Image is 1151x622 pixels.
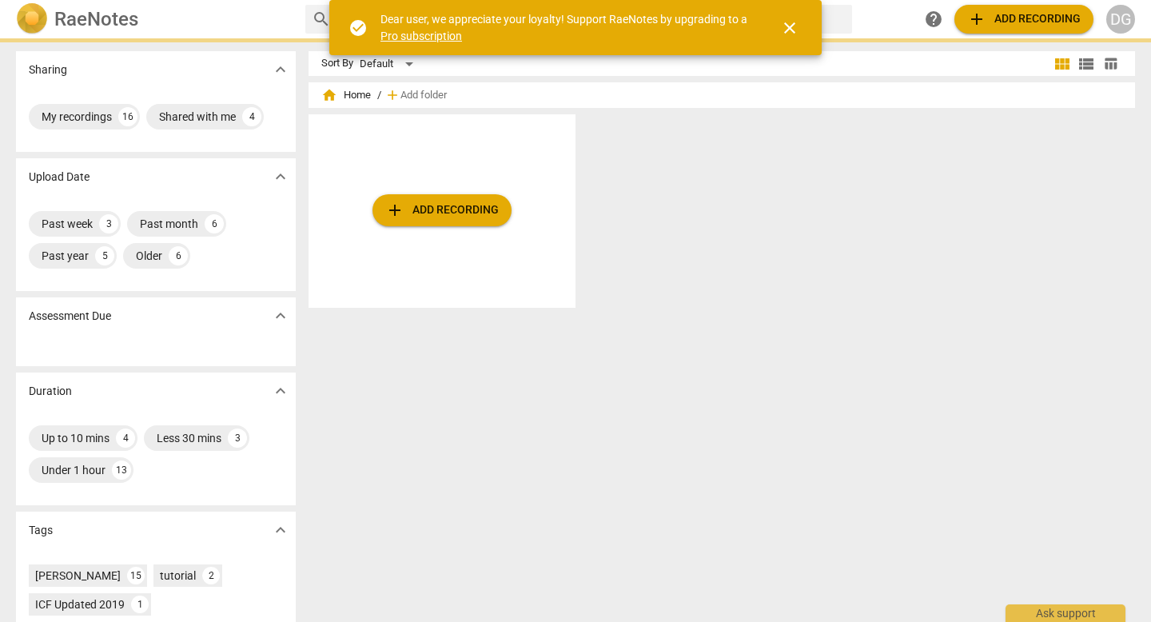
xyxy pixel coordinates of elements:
button: Show more [269,518,293,542]
span: check_circle [348,18,368,38]
div: 16 [118,107,137,126]
div: Past month [140,216,198,232]
button: Show more [269,379,293,403]
div: Older [136,248,162,264]
p: Tags [29,522,53,539]
div: Shared with me [159,109,236,125]
span: add [385,201,404,220]
button: Tile view [1050,52,1074,76]
h2: RaeNotes [54,8,138,30]
img: Logo [16,3,48,35]
div: 15 [127,567,145,584]
button: Show more [269,304,293,328]
div: 1 [131,596,149,613]
div: ICF Updated 2019 [35,596,125,612]
span: table_chart [1103,56,1118,71]
span: Add recording [385,201,499,220]
span: expand_more [271,306,290,325]
div: Under 1 hour [42,462,106,478]
a: LogoRaeNotes [16,3,293,35]
div: 6 [205,214,224,233]
span: add [384,87,400,103]
button: DG [1106,5,1135,34]
span: expand_more [271,167,290,186]
button: Table view [1098,52,1122,76]
span: Home [321,87,371,103]
div: Up to 10 mins [42,430,110,446]
span: Add folder [400,90,447,102]
button: Upload [372,194,512,226]
span: expand_more [271,60,290,79]
div: Past year [42,248,89,264]
div: 4 [242,107,261,126]
div: Past week [42,216,93,232]
a: Help [919,5,948,34]
div: Less 30 mins [157,430,221,446]
div: Default [360,51,419,77]
div: 2 [202,567,220,584]
span: search [312,10,331,29]
div: 6 [169,246,188,265]
div: 13 [112,461,131,480]
span: help [924,10,943,29]
button: Show more [269,165,293,189]
button: Close [771,9,809,47]
div: Sort By [321,58,353,70]
div: My recordings [42,109,112,125]
span: add [967,10,986,29]
p: Assessment Due [29,308,111,325]
span: Add recording [967,10,1081,29]
div: Dear user, we appreciate your loyalty! Support RaeNotes by upgrading to a [380,11,751,44]
div: [PERSON_NAME] [35,568,121,584]
div: 4 [116,429,135,448]
p: Duration [29,383,72,400]
span: expand_more [271,381,290,401]
span: view_module [1053,54,1072,74]
span: view_list [1077,54,1096,74]
span: expand_more [271,520,290,540]
div: Ask support [1006,604,1125,622]
div: 3 [99,214,118,233]
span: home [321,87,337,103]
p: Upload Date [29,169,90,185]
span: close [780,18,799,38]
div: 5 [95,246,114,265]
button: Show more [269,58,293,82]
button: Upload [954,5,1093,34]
span: / [377,90,381,102]
div: tutorial [160,568,196,584]
button: List view [1074,52,1098,76]
a: Pro subscription [380,30,462,42]
p: Sharing [29,62,67,78]
div: 3 [228,429,247,448]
